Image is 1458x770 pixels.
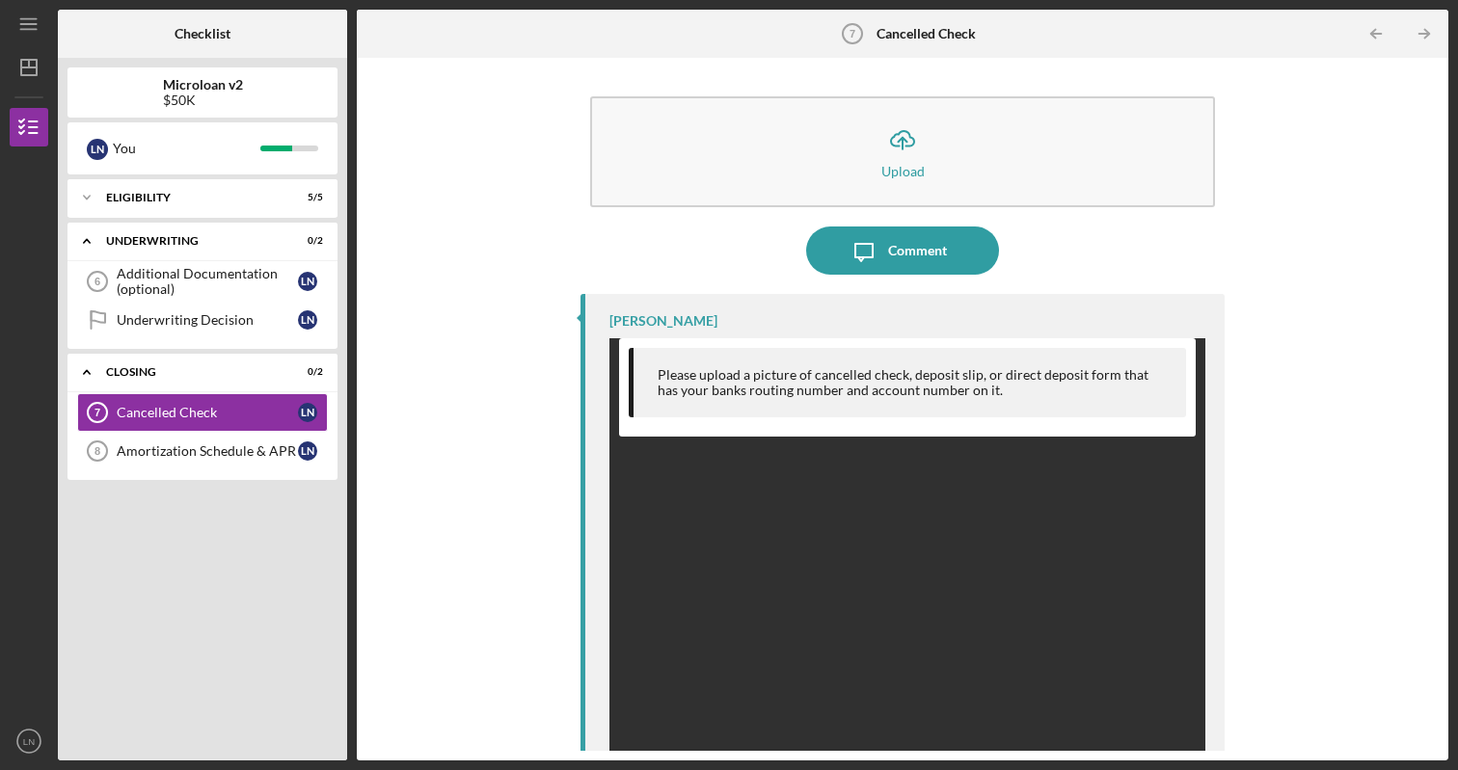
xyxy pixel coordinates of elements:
div: Additional Documentation (optional) [117,266,298,297]
div: Comment [888,226,947,275]
div: L N [298,310,317,330]
button: LN [10,722,48,760]
button: Upload [590,96,1214,207]
tspan: 6 [94,276,100,287]
div: L N [298,272,317,291]
a: 8Amortization Schedule & APRLN [77,432,328,470]
div: Please upload a picture of cancelled check, deposit slip, or direct deposit form that has your ba... [658,367,1166,398]
div: Eligibility [106,192,275,203]
a: Underwriting DecisionLN [77,301,328,339]
b: Microloan v2 [163,77,243,93]
div: L N [298,403,317,422]
div: $50K [163,93,243,108]
div: Closing [106,366,275,378]
a: 7Cancelled CheckLN [77,393,328,432]
div: You [113,132,260,165]
b: Checklist [175,26,230,41]
b: Cancelled Check [877,26,976,41]
div: L N [87,139,108,160]
div: Amortization Schedule & APR [117,443,298,459]
div: [PERSON_NAME] [609,313,717,329]
tspan: 8 [94,445,100,457]
div: 5 / 5 [288,192,323,203]
text: LN [23,736,35,747]
div: Cancelled Check [117,405,298,420]
div: Underwriting [106,235,275,247]
tspan: 7 [94,407,100,418]
div: 0 / 2 [288,366,323,378]
div: Upload [881,164,925,178]
button: Comment [806,226,999,275]
div: 0 / 2 [288,235,323,247]
div: Underwriting Decision [117,312,298,328]
a: 6Additional Documentation (optional)LN [77,262,328,301]
tspan: 7 [850,28,855,40]
div: L N [298,441,317,461]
